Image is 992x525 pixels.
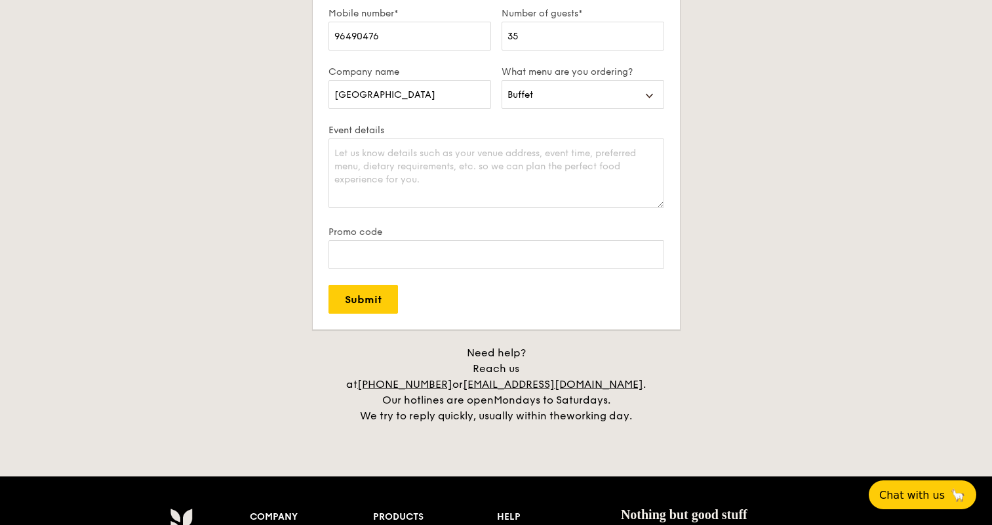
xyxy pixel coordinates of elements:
[566,409,632,422] span: working day.
[328,66,491,77] label: Company name
[950,488,966,503] span: 🦙
[328,226,664,238] label: Promo code
[357,378,452,390] a: [PHONE_NUMBER]
[328,285,398,314] input: Submit
[502,8,664,19] label: Number of guests*
[463,378,643,390] a: [EMAIL_ADDRESS][DOMAIN_NAME]
[332,345,660,424] div: Need help? Reach us at or . Our hotlines are open We try to reply quickly, usually within the
[328,125,664,136] label: Event details
[328,138,664,208] textarea: Let us know details such as your venue address, event time, preferred menu, dietary requirements,...
[869,480,976,509] button: Chat with us🦙
[879,489,945,501] span: Chat with us
[328,8,491,19] label: Mobile number*
[502,66,664,77] label: What menu are you ordering?
[621,507,747,522] span: Nothing but good stuff
[494,394,610,406] span: Mondays to Saturdays.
